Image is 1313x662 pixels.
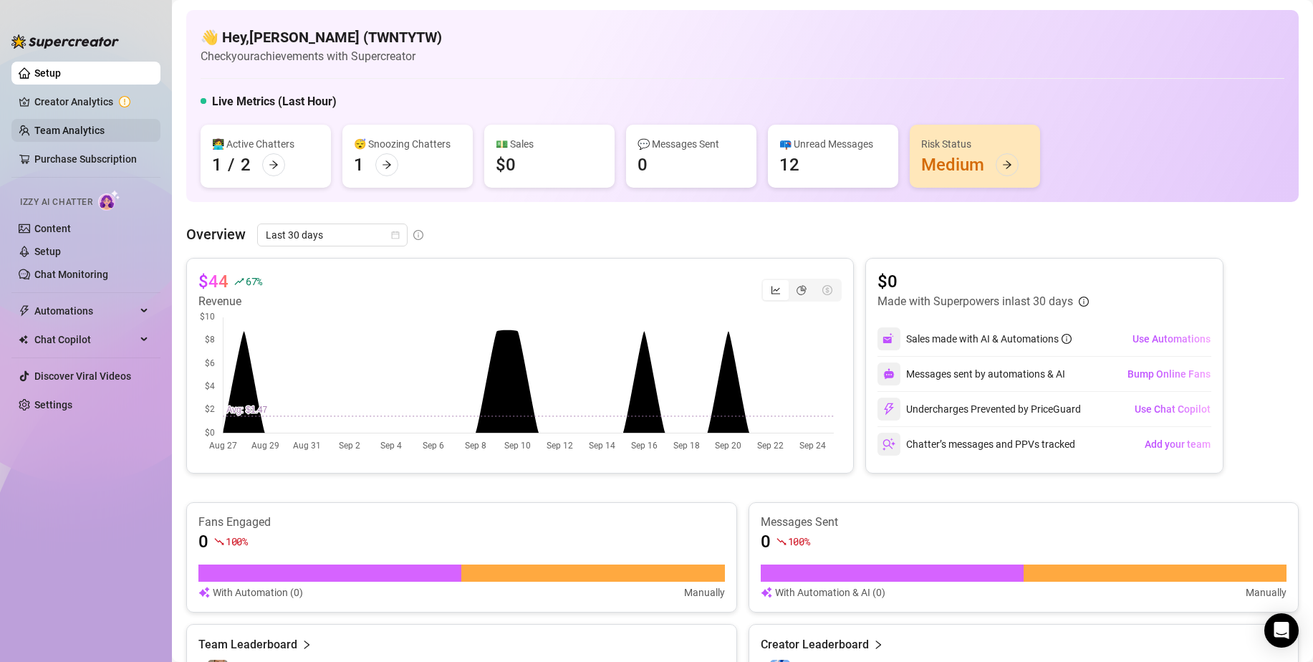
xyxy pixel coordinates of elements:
[201,27,442,47] h4: 👋 Hey, [PERSON_NAME] (TWNTYTW)
[1134,398,1211,421] button: Use Chat Copilot
[186,224,246,245] article: Overview
[882,403,895,416] img: svg%3e
[241,153,251,176] div: 2
[761,530,771,553] article: 0
[34,370,131,382] a: Discover Viral Videos
[214,537,224,547] span: fall
[1002,160,1012,170] span: arrow-right
[234,277,244,287] span: rise
[761,636,869,653] article: Creator Leaderboard
[34,90,149,113] a: Creator Analytics exclamation-circle
[1144,433,1211,456] button: Add your team
[1127,368,1211,380] span: Bump Online Fans
[779,153,799,176] div: 12
[382,160,392,170] span: arrow-right
[883,368,895,380] img: svg%3e
[877,270,1089,293] article: $0
[212,153,222,176] div: 1
[198,270,229,293] article: $44
[906,331,1072,347] div: Sales made with AI & Automations
[34,125,105,136] a: Team Analytics
[201,47,442,65] article: Check your achievements with Supercreator
[779,136,887,152] div: 📪 Unread Messages
[776,537,787,547] span: fall
[775,585,885,600] article: With Automation & AI (0)
[198,636,297,653] article: Team Leaderboard
[684,585,725,600] article: Manually
[34,299,136,322] span: Automations
[496,153,516,176] div: $0
[1246,585,1286,600] article: Manually
[761,514,1287,530] article: Messages Sent
[354,153,364,176] div: 1
[797,285,807,295] span: pie-chart
[822,285,832,295] span: dollar-circle
[246,274,262,288] span: 67 %
[882,332,895,345] img: svg%3e
[213,585,303,600] article: With Automation (0)
[98,190,120,211] img: AI Chatter
[11,34,119,49] img: logo-BBDzfeDw.svg
[391,231,400,239] span: calendar
[198,585,210,600] img: svg%3e
[1264,613,1299,648] div: Open Intercom Messenger
[761,279,842,302] div: segmented control
[1132,333,1211,345] span: Use Automations
[198,530,208,553] article: 0
[34,328,136,351] span: Chat Copilot
[1127,363,1211,385] button: Bump Online Fans
[34,269,108,280] a: Chat Monitoring
[19,305,30,317] span: thunderbolt
[882,438,895,451] img: svg%3e
[877,363,1065,385] div: Messages sent by automations & AI
[1135,403,1211,415] span: Use Chat Copilot
[496,136,603,152] div: 💵 Sales
[198,293,262,310] article: Revenue
[20,196,92,209] span: Izzy AI Chatter
[354,136,461,152] div: 😴 Snoozing Chatters
[34,148,149,171] a: Purchase Subscription
[34,399,72,411] a: Settings
[302,636,312,653] span: right
[19,335,28,345] img: Chat Copilot
[34,223,71,234] a: Content
[226,534,248,548] span: 100 %
[761,585,772,600] img: svg%3e
[877,433,1075,456] div: Chatter’s messages and PPVs tracked
[212,136,319,152] div: 👩‍💻 Active Chatters
[1145,438,1211,450] span: Add your team
[34,246,61,257] a: Setup
[198,514,725,530] article: Fans Engaged
[873,636,883,653] span: right
[1062,334,1072,344] span: info-circle
[877,293,1073,310] article: Made with Superpowers in last 30 days
[877,398,1081,421] div: Undercharges Prevented by PriceGuard
[212,93,337,110] h5: Live Metrics (Last Hour)
[921,136,1029,152] div: Risk Status
[771,285,781,295] span: line-chart
[638,136,745,152] div: 💬 Messages Sent
[266,224,399,246] span: Last 30 days
[34,67,61,79] a: Setup
[269,160,279,170] span: arrow-right
[1079,297,1089,307] span: info-circle
[1132,327,1211,350] button: Use Automations
[413,230,423,240] span: info-circle
[638,153,648,176] div: 0
[788,534,810,548] span: 100 %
